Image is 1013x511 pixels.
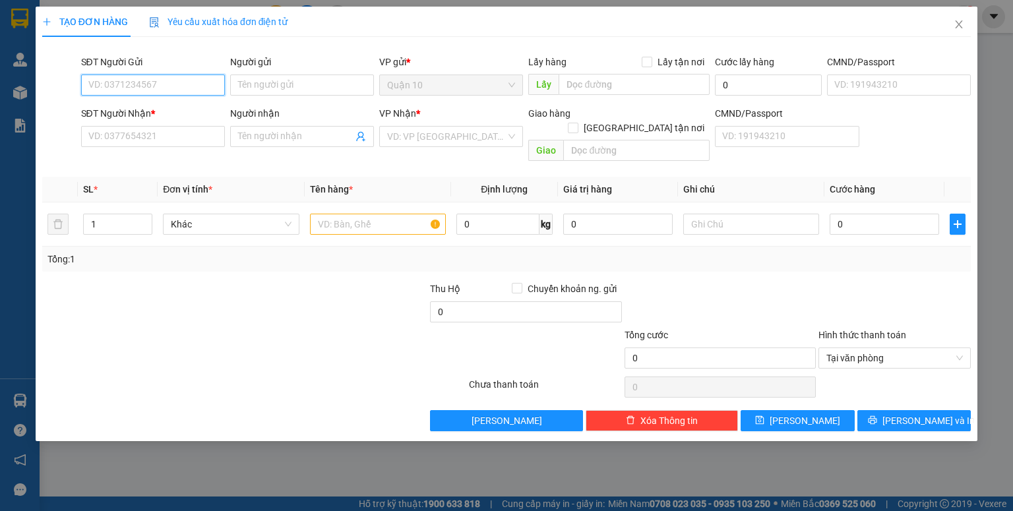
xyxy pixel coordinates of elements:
[563,184,612,195] span: Giá trị hàng
[149,17,160,28] img: icon
[83,184,94,195] span: SL
[683,214,819,235] input: Ghi Chú
[528,57,567,67] span: Lấy hàng
[310,214,446,235] input: VD: Bàn, Ghế
[468,377,623,400] div: Chưa thanh toán
[528,108,570,119] span: Giao hàng
[830,184,875,195] span: Cước hàng
[171,214,291,234] span: Khác
[950,214,966,235] button: plus
[954,19,964,30] span: close
[857,410,971,431] button: printer[PERSON_NAME] và In
[715,106,859,121] div: CMND/Passport
[310,184,353,195] span: Tên hàng
[379,55,523,69] div: VP gửi
[481,184,528,195] span: Định lượng
[355,131,366,142] span: user-add
[741,410,855,431] button: save[PERSON_NAME]
[678,177,824,202] th: Ghi chú
[715,75,822,96] input: Cước lấy hàng
[640,413,698,428] span: Xóa Thông tin
[47,252,392,266] div: Tổng: 1
[230,55,374,69] div: Người gửi
[42,16,128,27] span: TẠO ĐƠN HÀNG
[940,7,977,44] button: Close
[387,75,515,95] span: Quận 10
[81,55,225,69] div: SĐT Người Gửi
[563,140,710,161] input: Dọc đường
[379,108,416,119] span: VP Nhận
[430,284,460,294] span: Thu Hộ
[818,330,906,340] label: Hình thức thanh toán
[826,348,963,368] span: Tại văn phòng
[81,106,225,121] div: SĐT Người Nhận
[625,330,668,340] span: Tổng cước
[755,415,764,426] span: save
[563,214,673,235] input: 0
[47,214,69,235] button: delete
[626,415,635,426] span: delete
[430,410,582,431] button: [PERSON_NAME]
[827,55,971,69] div: CMND/Passport
[528,74,559,95] span: Lấy
[770,413,840,428] span: [PERSON_NAME]
[868,415,877,426] span: printer
[528,140,563,161] span: Giao
[230,106,374,121] div: Người nhận
[652,55,710,69] span: Lấy tận nơi
[950,219,965,229] span: plus
[578,121,710,135] span: [GEOGRAPHIC_DATA] tận nơi
[539,214,553,235] span: kg
[715,57,774,67] label: Cước lấy hàng
[522,282,622,296] span: Chuyển khoản ng. gửi
[559,74,710,95] input: Dọc đường
[42,17,51,26] span: plus
[882,413,975,428] span: [PERSON_NAME] và In
[586,410,738,431] button: deleteXóa Thông tin
[163,184,212,195] span: Đơn vị tính
[472,413,542,428] span: [PERSON_NAME]
[149,16,288,27] span: Yêu cầu xuất hóa đơn điện tử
